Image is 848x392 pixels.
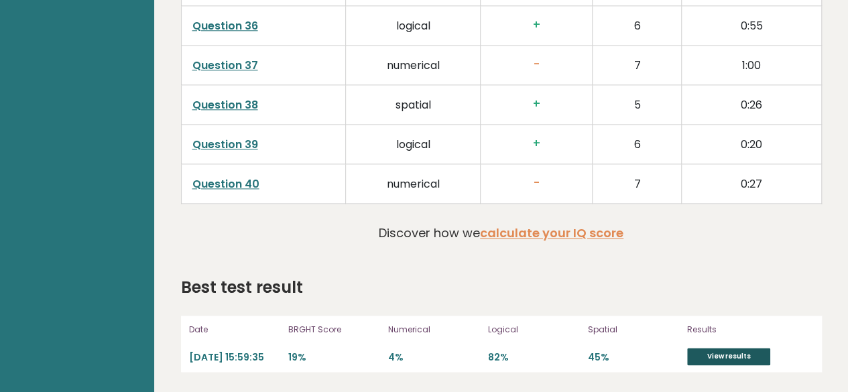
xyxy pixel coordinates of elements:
p: 82% [488,351,580,364]
td: numerical [346,46,481,85]
p: 45% [587,351,679,364]
td: 5 [593,85,682,125]
td: 0:55 [682,6,821,46]
p: Logical [488,324,580,336]
td: 6 [593,125,682,164]
td: numerical [346,164,481,204]
h3: + [491,137,581,151]
a: Question 38 [192,97,258,113]
h2: Best test result [181,275,303,300]
td: 1:00 [682,46,821,85]
p: 4% [388,351,480,364]
p: Spatial [587,324,679,336]
a: Question 40 [192,176,259,192]
td: 0:20 [682,125,821,164]
a: Question 36 [192,18,258,34]
p: Numerical [388,324,480,336]
td: 0:26 [682,85,821,125]
td: 7 [593,164,682,204]
td: 0:27 [682,164,821,204]
h3: + [491,97,581,111]
h3: - [491,176,581,190]
a: Question 39 [192,137,258,152]
p: Results [687,324,813,336]
h3: + [491,18,581,32]
td: logical [346,125,481,164]
a: Question 37 [192,58,258,73]
a: View results [687,348,770,365]
h3: - [491,58,581,72]
p: BRGHT Score [288,324,380,336]
p: 19% [288,351,380,364]
p: [DATE] 15:59:35 [189,351,281,364]
td: logical [346,6,481,46]
td: 6 [593,6,682,46]
p: Date [189,324,281,336]
td: 7 [593,46,682,85]
a: calculate your IQ score [480,224,623,241]
td: spatial [346,85,481,125]
p: Discover how we [379,224,623,242]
